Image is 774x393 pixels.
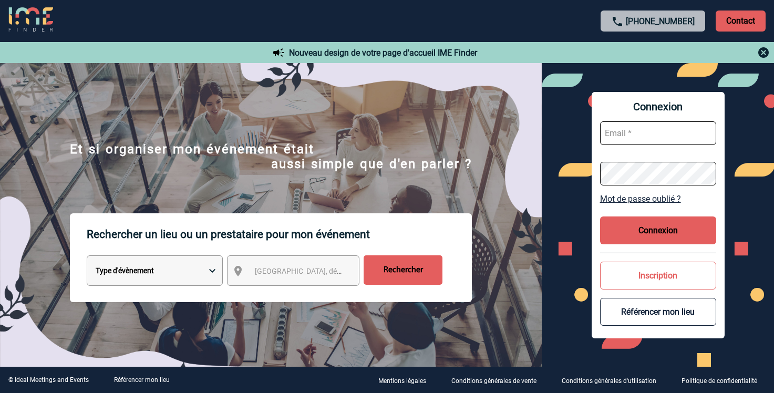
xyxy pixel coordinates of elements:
[600,262,716,289] button: Inscription
[443,375,553,385] a: Conditions générales de vente
[682,377,757,385] p: Politique de confidentialité
[600,194,716,204] a: Mot de passe oublié ?
[562,377,656,385] p: Conditions générales d'utilisation
[378,377,426,385] p: Mentions légales
[600,216,716,244] button: Connexion
[8,376,89,384] div: © Ideal Meetings and Events
[255,267,401,275] span: [GEOGRAPHIC_DATA], département, région...
[364,255,442,285] input: Rechercher
[611,15,624,28] img: call-24-px.png
[600,298,716,326] button: Référencer mon lieu
[673,375,774,385] a: Politique de confidentialité
[370,375,443,385] a: Mentions légales
[600,121,716,145] input: Email *
[600,100,716,113] span: Connexion
[716,11,766,32] p: Contact
[87,213,472,255] p: Rechercher un lieu ou un prestataire pour mon événement
[451,377,536,385] p: Conditions générales de vente
[553,375,673,385] a: Conditions générales d'utilisation
[626,16,695,26] a: [PHONE_NUMBER]
[114,376,170,384] a: Référencer mon lieu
